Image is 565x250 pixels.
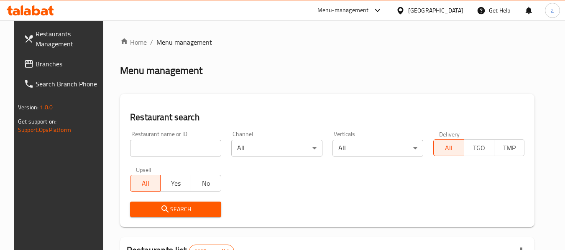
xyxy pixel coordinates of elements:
[408,6,463,15] div: [GEOGRAPHIC_DATA]
[130,175,161,192] button: All
[136,167,151,172] label: Upsell
[18,102,38,113] span: Version:
[437,142,460,154] span: All
[36,29,102,49] span: Restaurants Management
[17,24,108,54] a: Restaurants Management
[18,124,71,135] a: Support.OpsPlatform
[36,59,102,69] span: Branches
[120,64,202,77] h2: Menu management
[17,54,108,74] a: Branches
[18,116,56,127] span: Get support on:
[160,175,191,192] button: Yes
[130,202,221,217] button: Search
[498,142,521,154] span: TMP
[137,204,215,215] span: Search
[120,37,534,47] nav: breadcrumb
[150,37,153,47] li: /
[194,177,218,189] span: No
[191,175,221,192] button: No
[464,139,494,156] button: TGO
[439,131,460,137] label: Delivery
[164,177,187,189] span: Yes
[494,139,524,156] button: TMP
[36,79,102,89] span: Search Branch Phone
[130,111,524,124] h2: Restaurant search
[120,37,147,47] a: Home
[551,6,554,15] span: a
[433,139,464,156] button: All
[317,5,369,15] div: Menu-management
[40,102,53,113] span: 1.0.0
[332,140,424,157] div: All
[231,140,322,157] div: All
[17,74,108,94] a: Search Branch Phone
[156,37,212,47] span: Menu management
[130,140,221,157] input: Search for restaurant name or ID..
[468,142,491,154] span: TGO
[134,177,157,189] span: All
